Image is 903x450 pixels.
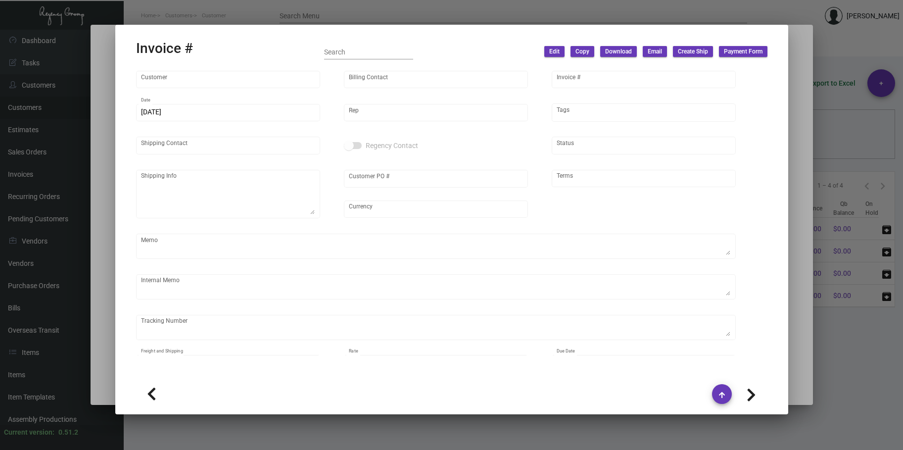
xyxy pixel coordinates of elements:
h2: Invoice # [136,40,193,57]
button: Copy [570,46,594,57]
span: Download [605,48,632,56]
span: Create Ship [678,48,708,56]
button: Edit [544,46,565,57]
button: Download [600,46,637,57]
button: Create Ship [673,46,713,57]
span: Regency Contact [366,140,418,151]
div: Current version: [4,427,54,438]
span: Edit [549,48,560,56]
span: Copy [575,48,589,56]
span: Payment Form [724,48,762,56]
div: 0.51.2 [58,427,78,438]
button: Email [643,46,667,57]
button: Payment Form [719,46,767,57]
span: Email [648,48,662,56]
